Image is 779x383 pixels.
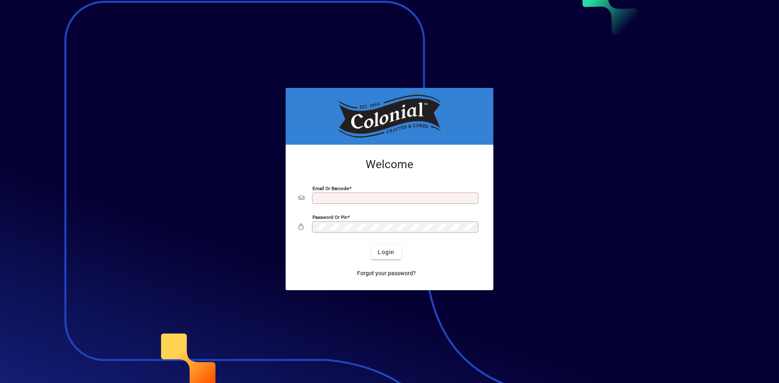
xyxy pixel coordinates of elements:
span: Forgot your password? [357,269,416,278]
mat-label: Password or Pin [312,214,347,220]
span: Login [378,248,394,257]
h2: Welcome [299,158,480,171]
button: Login [371,245,401,259]
a: Forgot your password? [354,266,419,280]
mat-label: Email or Barcode [312,186,349,191]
